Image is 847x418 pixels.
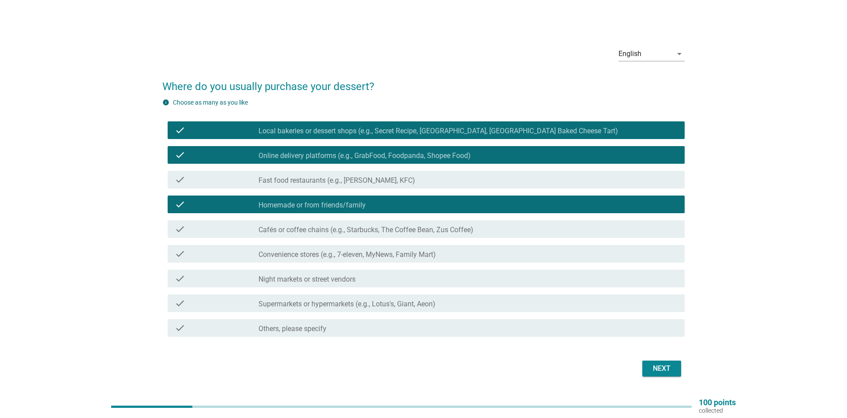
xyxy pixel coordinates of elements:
[259,226,473,234] label: Cafés or coffee chains (e.g., Starbucks, The Coffee Bean, Zus Coffee)
[175,298,185,309] i: check
[175,150,185,160] i: check
[162,70,685,94] h2: Where do you usually purchase your dessert?
[175,174,185,185] i: check
[175,323,185,333] i: check
[259,250,436,259] label: Convenience stores (e.g., 7-eleven, MyNews, Family Mart)
[649,363,674,374] div: Next
[259,151,471,160] label: Online delivery platforms (e.g., GrabFood, Foodpanda, Shopee Food)
[642,361,681,377] button: Next
[175,224,185,234] i: check
[699,399,736,407] p: 100 points
[259,201,366,210] label: Homemade or from friends/family
[259,275,356,284] label: Night markets or street vendors
[175,273,185,284] i: check
[259,324,326,333] label: Others, please specify
[175,199,185,210] i: check
[699,407,736,414] p: collected
[259,300,435,309] label: Supermarkets or hypermarkets (e.g., Lotus's, Giant, Aeon)
[618,50,641,58] div: English
[175,249,185,259] i: check
[259,176,415,185] label: Fast food restaurants (e.g., [PERSON_NAME], KFC)
[674,49,685,59] i: arrow_drop_down
[173,99,248,106] label: Choose as many as you like
[162,99,169,106] i: info
[259,127,618,136] label: Local bakeries or dessert shops (e.g., Secret Recipe, [GEOGRAPHIC_DATA], [GEOGRAPHIC_DATA] Baked ...
[175,125,185,136] i: check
